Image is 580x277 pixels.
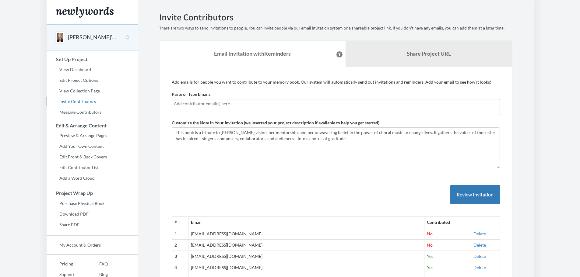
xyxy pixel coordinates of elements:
[188,228,424,239] td: [EMAIL_ADDRESS][DOMAIN_NAME]
[47,142,138,151] a: Add Your Own Content
[47,190,138,196] h3: Project Wrap Up
[473,231,486,236] a: Delete
[159,12,512,22] h2: Invite Contributors
[172,262,188,273] th: 4
[172,251,188,262] th: 3
[47,209,138,219] a: Download PDF
[174,100,498,107] input: Add contributor email(s) here...
[188,251,424,262] td: [EMAIL_ADDRESS][DOMAIN_NAME]
[47,108,138,117] a: Message Contributors
[188,217,424,228] th: Email
[159,25,512,31] p: There are two ways to send invitations to people. You can invite people via our email invitation ...
[172,228,188,239] th: 1
[47,97,138,106] a: Invite Contributors
[473,265,486,270] a: Delete
[47,220,138,229] a: Share PDF
[172,91,212,97] label: Paste or Type Emails:
[188,240,424,251] td: [EMAIL_ADDRESS][DOMAIN_NAME]
[172,79,500,85] p: Add emails for people you want to contribute to your memory book. Our system will automatically s...
[47,199,138,208] a: Purchase Physical Book
[86,259,108,268] a: FAQ
[47,131,138,140] a: Preview & Arrange Pages
[47,163,138,172] a: Edit Contributor List
[68,33,117,41] button: [PERSON_NAME]'s Farewell
[47,86,138,95] a: View Collection Page
[47,152,138,161] a: Edit Front & Back Covers
[188,262,424,273] td: [EMAIL_ADDRESS][DOMAIN_NAME]
[473,242,486,248] a: Delete
[47,76,138,85] a: Edit Project Options
[47,259,86,268] a: Pricing
[427,242,433,248] span: No
[47,123,138,128] h3: Edit & Arrange Content
[450,185,500,205] button: Review Invitation
[427,265,433,270] span: Yes
[473,254,486,259] a: Delete
[56,7,114,18] img: Newlywords logo
[172,120,379,126] label: Customize the Note in Your Invitation (we inserted your project description if available to help ...
[427,254,433,259] span: Yes
[47,65,138,74] a: View Dashboard
[47,174,138,183] a: Add a Word Cloud
[172,127,500,168] textarea: This book is a tribute to [PERSON_NAME] vision, her mentorship, and her unwavering belief in the ...
[172,240,188,251] th: 2
[424,217,471,228] th: Contributed
[172,217,188,228] th: #
[407,50,451,57] b: Share Project URL
[214,50,291,57] strong: Email Invitation with Reminders
[47,241,138,250] a: My Account & Orders
[47,57,138,62] h3: Set Up Project
[427,231,433,236] span: No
